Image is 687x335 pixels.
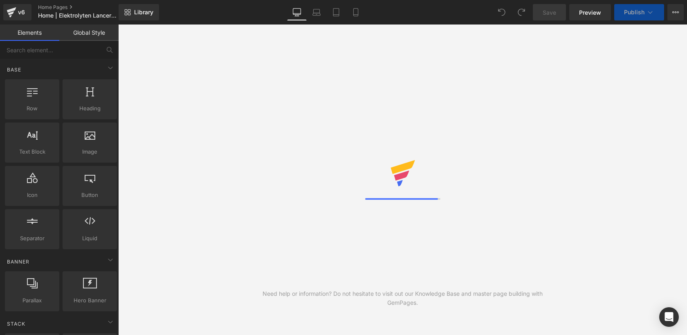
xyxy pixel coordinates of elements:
a: Laptop [307,4,326,20]
span: Parallax [7,296,57,305]
span: Heading [65,104,114,113]
span: Base [6,66,22,74]
span: Stack [6,320,26,328]
button: Publish [614,4,664,20]
div: Open Intercom Messenger [659,307,679,327]
div: Need help or information? Do not hesitate to visit out our Knowledge Base and master page buildin... [260,289,545,307]
span: Hero Banner [65,296,114,305]
a: Desktop [287,4,307,20]
span: Preview [579,8,601,17]
a: Tablet [326,4,346,20]
button: Undo [494,4,510,20]
span: Image [65,147,114,156]
a: Preview [569,4,611,20]
a: v6 [3,4,31,20]
a: Global Style [59,25,119,41]
a: Mobile [346,4,366,20]
span: Save [543,8,556,17]
button: Redo [513,4,530,20]
a: New Library [119,4,159,20]
span: Library [134,9,153,16]
span: Banner [6,258,30,266]
button: More [667,4,684,20]
span: Home | Elektrolyten Lancering - [DATE] [38,12,117,19]
div: v6 [16,7,27,18]
span: Icon [7,191,57,199]
span: Separator [7,234,57,243]
span: Button [65,191,114,199]
span: Text Block [7,147,57,156]
span: Publish [624,9,644,16]
span: Row [7,104,57,113]
span: Liquid [65,234,114,243]
a: Home Pages [38,4,132,11]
